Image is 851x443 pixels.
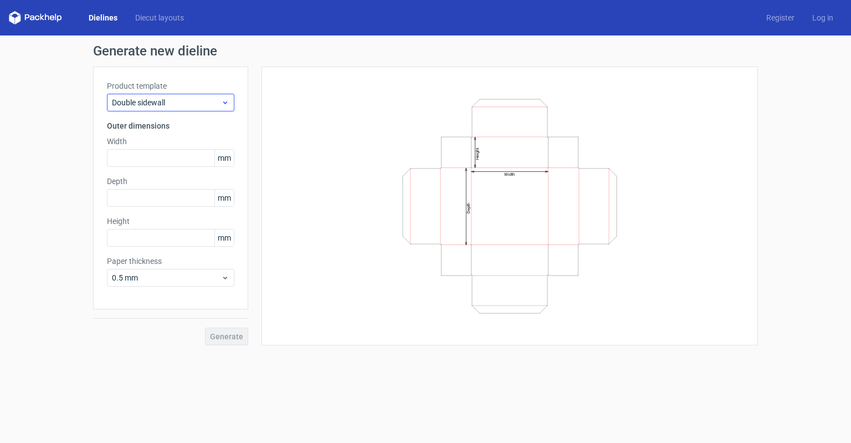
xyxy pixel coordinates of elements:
label: Depth [107,176,234,187]
text: Width [504,172,515,177]
span: mm [214,150,234,166]
a: Diecut layouts [126,12,193,23]
text: Height [475,147,480,160]
span: Double sidewall [112,97,221,108]
label: Paper thickness [107,256,234,267]
span: mm [214,230,234,246]
a: Dielines [80,12,126,23]
label: Width [107,136,234,147]
h1: Generate new dieline [93,44,758,58]
label: Height [107,216,234,227]
h3: Outer dimensions [107,120,234,131]
text: Depth [466,202,471,213]
span: mm [214,190,234,206]
label: Product template [107,80,234,91]
span: 0.5 mm [112,272,221,283]
a: Register [757,12,803,23]
a: Log in [803,12,842,23]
